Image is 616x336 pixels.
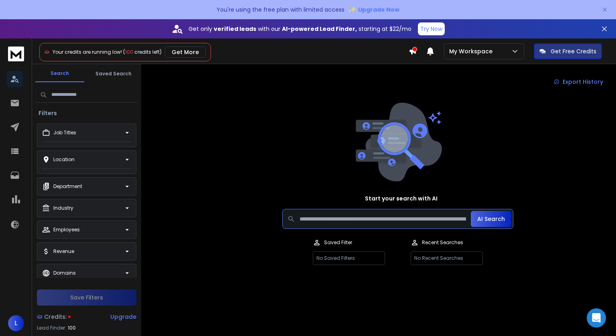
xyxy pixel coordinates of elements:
p: You're using the free plan with limited access [217,6,344,14]
p: Employees [53,227,80,233]
span: Your credits are running low! [53,49,122,55]
a: Credits:Upgrade [37,309,136,325]
p: Job Titles [53,130,76,136]
button: Search [35,65,84,82]
span: 100 [68,325,76,331]
p: Recent Searches [422,239,463,246]
p: My Workspace [449,47,496,55]
p: Location [53,156,75,163]
h3: Filters [35,109,60,117]
button: ✨Upgrade Now [348,2,399,18]
p: Saved Filter [324,239,352,246]
p: Get Free Credits [551,47,596,55]
span: 100 [125,49,133,55]
p: No Saved Filters [313,251,385,265]
p: Lead Finder: [37,325,66,331]
span: ( credits left) [123,49,162,55]
p: Get only with our starting at $22/mo [188,25,411,33]
button: L [8,315,24,331]
span: Credits: [44,313,67,321]
strong: verified leads [214,25,256,33]
button: Saved Search [89,66,138,82]
button: Try Now [418,22,445,35]
a: Export History [547,74,610,90]
span: Upgrade Now [358,6,399,14]
button: Get More [165,47,206,58]
p: No Recent Searches [411,251,483,265]
p: Try Now [420,25,442,33]
div: Open Intercom Messenger [587,308,606,328]
h1: Start your search with AI [365,194,438,202]
button: Get Free Credits [534,43,602,59]
div: Upgrade [110,313,136,321]
p: Revenue [53,248,74,255]
p: Domains [53,270,76,276]
span: ✨ [348,4,357,15]
img: logo [8,47,24,61]
p: Department [53,183,82,190]
strong: AI-powered Lead Finder, [282,25,357,33]
button: AI Search [471,211,511,227]
p: Industry [53,205,73,211]
img: image [354,103,442,182]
